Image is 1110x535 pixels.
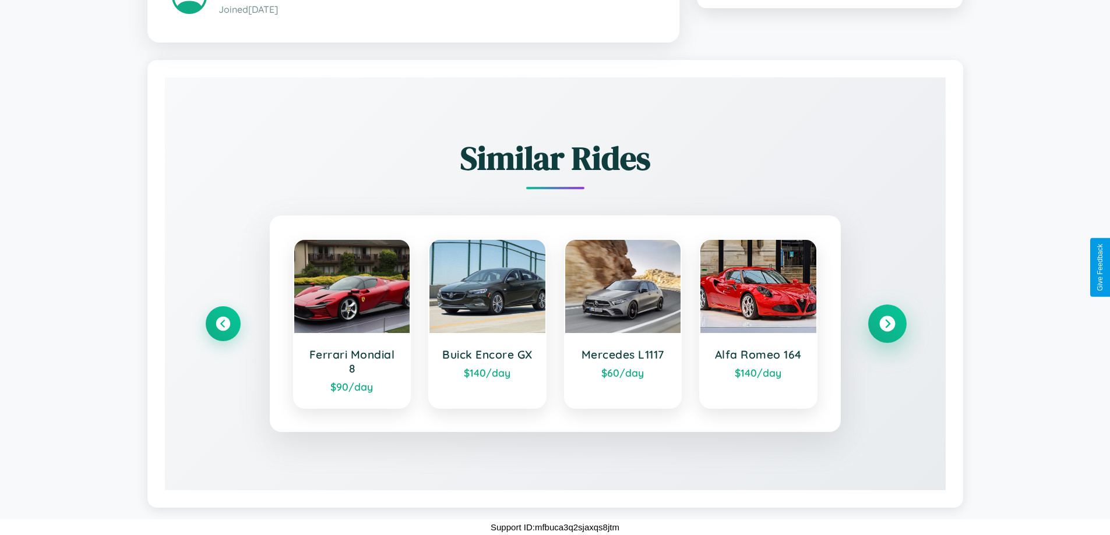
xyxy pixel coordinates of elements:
div: $ 140 /day [441,366,534,379]
div: $ 140 /day [712,366,805,379]
a: Mercedes L1117$60/day [564,239,682,409]
a: Buick Encore GX$140/day [428,239,547,409]
div: Give Feedback [1096,244,1104,291]
p: Support ID: mfbuca3q2sjaxqs8jtm [491,519,619,535]
h3: Alfa Romeo 164 [712,348,805,362]
h3: Buick Encore GX [441,348,534,362]
a: Alfa Romeo 164$140/day [699,239,817,409]
div: $ 90 /day [306,380,399,393]
h3: Ferrari Mondial 8 [306,348,399,375]
div: $ 60 /day [577,366,669,379]
p: Joined [DATE] [219,1,655,18]
a: Ferrari Mondial 8$90/day [293,239,411,409]
h2: Similar Rides [206,136,905,180]
h3: Mercedes L1117 [577,348,669,362]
